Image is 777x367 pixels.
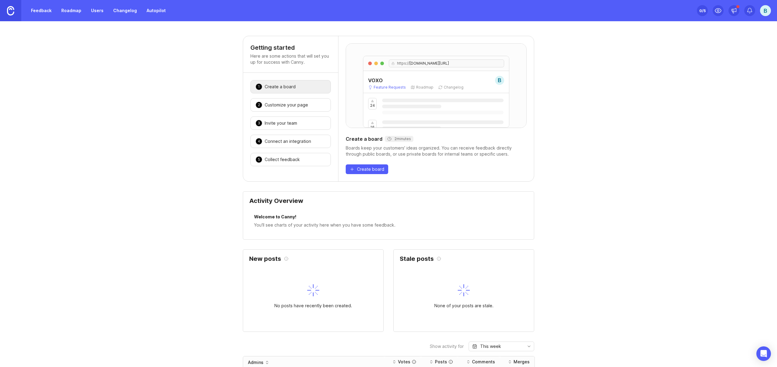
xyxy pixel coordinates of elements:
[256,83,262,90] div: 1
[409,61,449,66] span: [DOMAIN_NAME][URL]
[256,156,262,163] div: 5
[249,256,281,262] h2: New posts
[514,359,530,365] div: Merges
[256,102,262,108] div: 2
[27,5,55,16] a: Feedback
[472,359,495,365] div: Comments
[444,85,463,90] p: Changelog
[110,5,141,16] a: Changelog
[346,135,527,143] div: Create a board
[250,53,331,65] p: Here are some actions that will set you up for success with Canny.
[760,5,771,16] button: B
[357,166,384,172] span: Create board
[480,343,501,350] div: This week
[254,214,523,222] div: Welcome to Canny!
[524,344,534,349] svg: toggle icon
[254,222,523,228] div: You'll see charts of your activity here when you have some feedback.
[250,43,331,52] h4: Getting started
[307,284,319,296] img: svg+xml;base64,PHN2ZyB3aWR0aD0iNDAiIGhlaWdodD0iNDAiIGZpbGw9Im5vbmUiIHhtbG5zPSJodHRwOi8vd3d3LnczLm...
[697,5,708,16] button: 0/5
[495,76,504,85] div: B
[265,157,300,163] div: Collect feedback
[265,120,297,126] div: Invite your team
[435,359,447,365] div: Posts
[699,6,706,15] div: 0 /5
[430,344,464,348] div: Show activity for
[346,145,527,157] div: Boards keep your customers' ideas organized. You can receive feedback directly through public boa...
[248,359,263,365] div: Admins
[756,346,771,361] div: Open Intercom Messenger
[398,359,410,365] div: Votes
[387,136,411,141] div: 2 minutes
[249,198,528,209] div: Activity Overview
[368,77,383,84] h5: VOXO
[370,125,375,130] p: 16
[143,5,169,16] a: Autopilot
[434,302,494,309] div: None of your posts are stale.
[395,61,409,66] span: https://
[58,5,85,16] a: Roadmap
[87,5,107,16] a: Users
[265,84,296,90] div: Create a board
[7,6,14,15] img: Canny Home
[265,102,308,108] div: Customize your page
[256,138,262,145] div: 4
[370,103,375,108] p: 24
[374,85,406,90] p: Feature Requests
[416,85,433,90] p: Roadmap
[274,302,352,309] div: No posts have recently been created.
[458,284,470,296] img: svg+xml;base64,PHN2ZyB3aWR0aD0iNDAiIGhlaWdodD0iNDAiIGZpbGw9Im5vbmUiIHhtbG5zPSJodHRwOi8vd3d3LnczLm...
[256,120,262,126] div: 3
[346,164,388,174] button: Create board
[265,138,311,144] div: Connect an integration
[400,256,434,262] h2: Stale posts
